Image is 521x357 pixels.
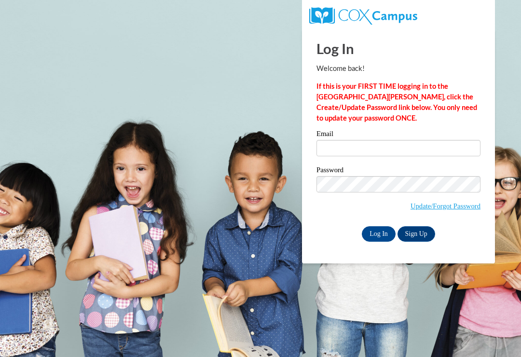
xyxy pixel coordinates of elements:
input: Log In [362,226,396,242]
a: Update/Forgot Password [411,202,480,210]
p: Welcome back! [316,63,480,74]
label: Email [316,130,480,140]
a: Sign Up [398,226,435,242]
strong: If this is your FIRST TIME logging in to the [GEOGRAPHIC_DATA][PERSON_NAME], click the Create/Upd... [316,82,477,122]
label: Password [316,166,480,176]
img: COX Campus [309,7,417,25]
h1: Log In [316,39,480,58]
iframe: Button to launch messaging window [482,318,513,349]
